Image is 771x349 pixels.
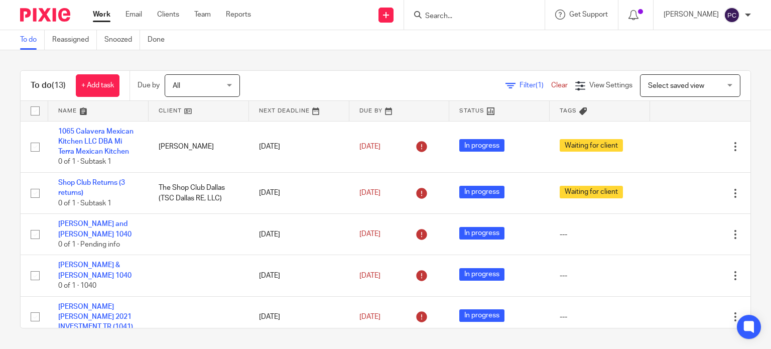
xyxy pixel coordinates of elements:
[58,179,125,196] a: Shop Club Returns (3 returns)
[226,10,251,20] a: Reports
[58,303,133,331] a: [PERSON_NAME] [PERSON_NAME] 2021 INVESTMENT TR (1041)
[589,82,632,89] span: View Settings
[249,121,349,173] td: [DATE]
[76,74,119,97] a: + Add task
[560,312,640,322] div: ---
[249,296,349,337] td: [DATE]
[249,214,349,255] td: [DATE]
[104,30,140,50] a: Snoozed
[249,173,349,214] td: [DATE]
[560,139,623,152] span: Waiting for client
[58,200,111,207] span: 0 of 1 · Subtask 1
[724,7,740,23] img: svg%3E
[52,30,97,50] a: Reassigned
[125,10,142,20] a: Email
[149,121,249,173] td: [PERSON_NAME]
[157,10,179,20] a: Clients
[359,189,380,196] span: [DATE]
[93,10,110,20] a: Work
[359,143,380,150] span: [DATE]
[520,82,551,89] span: Filter
[58,262,132,279] a: [PERSON_NAME] & [PERSON_NAME] 1040
[148,30,172,50] a: Done
[20,30,45,50] a: To do
[58,241,120,248] span: 0 of 1 · Pending info
[424,12,515,21] input: Search
[359,272,380,279] span: [DATE]
[359,231,380,238] span: [DATE]
[138,80,160,90] p: Due by
[149,173,249,214] td: The Shop Club Dallas (TSC Dallas RE, LLC)
[359,313,380,320] span: [DATE]
[31,80,66,91] h1: To do
[560,229,640,240] div: ---
[560,271,640,281] div: ---
[58,159,111,166] span: 0 of 1 · Subtask 1
[648,82,704,89] span: Select saved view
[58,282,96,289] span: 0 of 1 · 1040
[459,139,504,152] span: In progress
[249,255,349,296] td: [DATE]
[459,268,504,281] span: In progress
[20,8,70,22] img: Pixie
[459,186,504,198] span: In progress
[551,82,568,89] a: Clear
[173,82,180,89] span: All
[664,10,719,20] p: [PERSON_NAME]
[58,128,134,156] a: 1065 Calavera Mexican Kitchen LLC DBA Mi Terra Mexican Kitchen
[560,108,577,113] span: Tags
[58,220,132,238] a: [PERSON_NAME] and [PERSON_NAME] 1040
[560,186,623,198] span: Waiting for client
[569,11,608,18] span: Get Support
[52,81,66,89] span: (13)
[459,227,504,240] span: In progress
[194,10,211,20] a: Team
[459,309,504,322] span: In progress
[536,82,544,89] span: (1)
